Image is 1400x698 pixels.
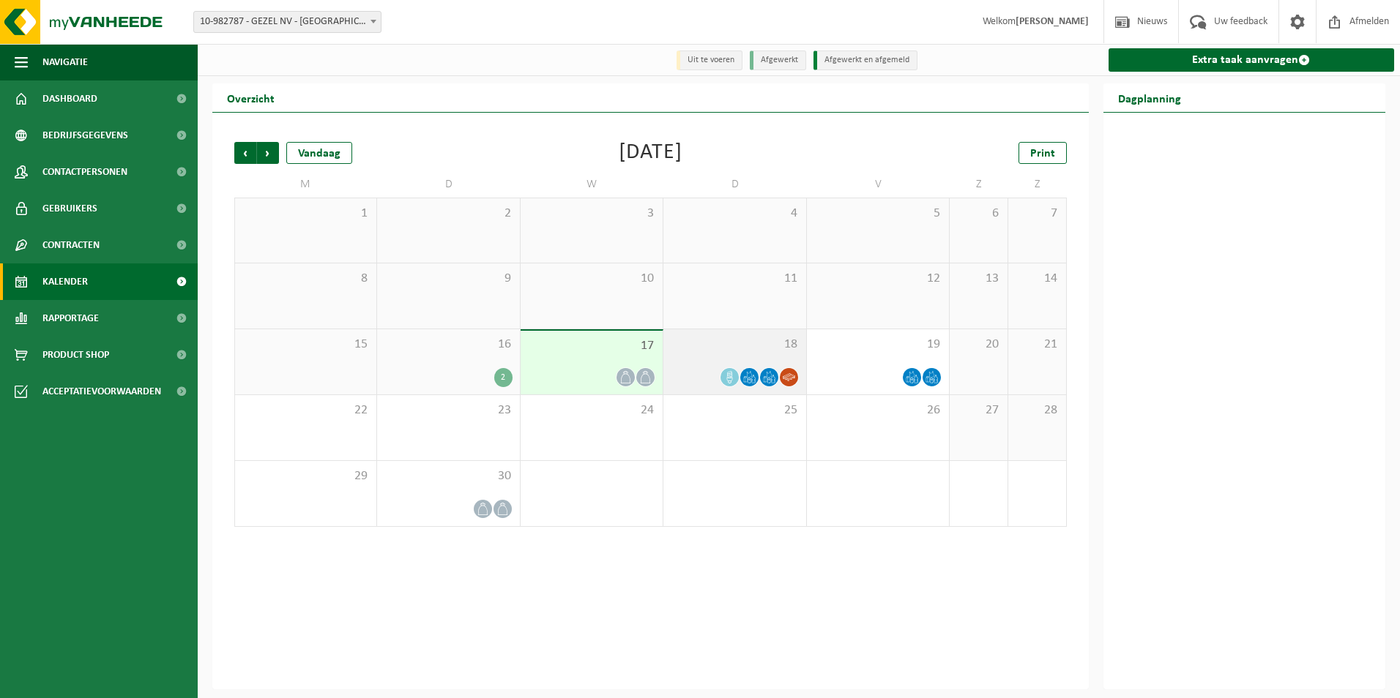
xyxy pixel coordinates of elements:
[950,171,1008,198] td: Z
[242,402,369,419] span: 22
[384,337,512,353] span: 16
[528,338,655,354] span: 17
[1016,206,1059,222] span: 7
[663,171,806,198] td: D
[1109,48,1395,72] a: Extra taak aanvragen
[521,171,663,198] td: W
[1019,142,1067,164] a: Print
[42,337,109,373] span: Product Shop
[671,206,798,222] span: 4
[957,402,1000,419] span: 27
[42,80,97,117] span: Dashboard
[42,190,97,227] span: Gebruikers
[750,50,806,70] li: Afgewerkt
[42,117,128,154] span: Bedrijfsgegevens
[1016,16,1089,27] strong: [PERSON_NAME]
[234,142,256,164] span: Vorige
[677,50,742,70] li: Uit te voeren
[957,206,1000,222] span: 6
[42,373,161,410] span: Acceptatievoorwaarden
[242,271,369,287] span: 8
[42,263,88,300] span: Kalender
[957,271,1000,287] span: 13
[234,171,377,198] td: M
[384,468,512,484] span: 30
[42,300,99,337] span: Rapportage
[494,368,513,387] div: 2
[1016,337,1059,353] span: 21
[1016,402,1059,419] span: 28
[1103,83,1196,112] h2: Dagplanning
[242,206,369,222] span: 1
[384,271,512,287] span: 9
[193,11,381,33] span: 10-982787 - GEZEL NV - BUGGENHOUT
[1016,271,1059,287] span: 14
[1008,171,1067,198] td: Z
[377,171,520,198] td: D
[257,142,279,164] span: Volgende
[384,402,512,419] span: 23
[528,402,655,419] span: 24
[814,337,942,353] span: 19
[1030,148,1055,160] span: Print
[286,142,352,164] div: Vandaag
[242,468,369,484] span: 29
[528,271,655,287] span: 10
[42,154,127,190] span: Contactpersonen
[194,12,381,32] span: 10-982787 - GEZEL NV - BUGGENHOUT
[528,206,655,222] span: 3
[42,227,100,263] span: Contracten
[212,83,289,112] h2: Overzicht
[957,337,1000,353] span: 20
[671,337,798,353] span: 18
[671,402,798,419] span: 25
[384,206,512,222] span: 2
[814,271,942,287] span: 12
[671,271,798,287] span: 11
[814,206,942,222] span: 5
[42,44,88,80] span: Navigatie
[814,402,942,419] span: 26
[242,337,369,353] span: 15
[619,142,682,164] div: [DATE]
[807,171,950,198] td: V
[813,50,917,70] li: Afgewerkt en afgemeld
